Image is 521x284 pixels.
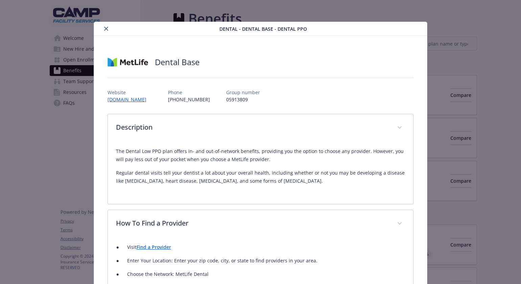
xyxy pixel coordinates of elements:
button: close [102,25,110,33]
p: Phone [168,89,210,96]
span: Dental - Dental Base - Dental PPO [219,25,307,32]
div: Description [108,142,413,204]
p: Description [116,122,388,132]
p: ● Visit [116,243,405,251]
p: Regular dental visits tell your dentist a lot about your overall health, including whether or not... [116,169,405,185]
p: [PHONE_NUMBER] [168,96,210,103]
p: How To Find a Provider [116,218,388,228]
div: Description [108,114,413,142]
p: Website [108,89,152,96]
h2: Dental Base [155,56,199,68]
p: The Dental Low PPO plan offers in- and out-of-network benefits, providing you the option to choos... [116,147,405,163]
p: ● Enter Your Location: Enter your zip code, city, or state to find providers in your area. [116,257,405,265]
p: Group number [226,89,260,96]
p: ● Choose the Network: MetLife Dental [116,270,405,278]
img: Metlife Inc [108,52,148,72]
a: Find a Provider [137,244,171,250]
a: [DOMAIN_NAME] [108,96,152,103]
p: 05913809 [226,96,260,103]
div: How To Find a Provider [108,210,413,238]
